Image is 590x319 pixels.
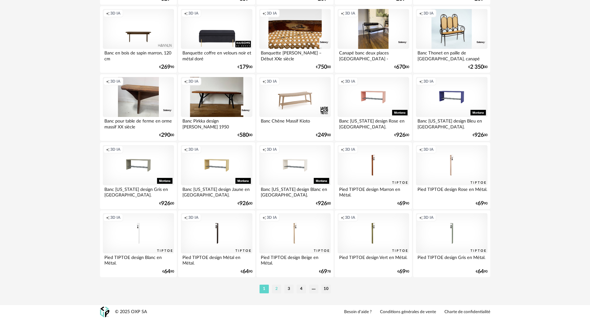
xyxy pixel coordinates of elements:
span: 3D IA [423,79,434,84]
span: Creation icon [419,11,423,16]
span: 580 [239,133,249,137]
div: Banc pour table de ferme en orme massif XX siècle [103,117,174,129]
span: 3D IA [188,215,199,220]
span: 3D IA [188,79,199,84]
span: Creation icon [106,215,110,220]
div: Pied TIPTOE design Blanc en Métal. [103,253,174,266]
span: 69 [478,201,484,206]
div: € 00 [159,201,174,206]
a: Creation icon 3D IA Pied TIPTOE design Métal en Métal. €6490 [178,210,255,277]
span: 64 [243,269,249,274]
div: € 00 [159,133,174,137]
span: 69 [321,269,327,274]
span: 3D IA [267,147,277,152]
span: 3D IA [345,11,355,16]
span: Creation icon [262,147,266,152]
div: © 2025 OXP SA [115,309,147,315]
div: € 00 [238,201,252,206]
a: Creation icon 3D IA Banquette coffre en velours noir et métal doré €17900 [178,6,255,73]
span: 179 [239,65,249,69]
span: 3D IA [110,215,120,220]
span: 64 [478,269,484,274]
a: Creation icon 3D IA Canapé banc deux places [GEOGRAPHIC_DATA] - [PERSON_NAME] €67000 [335,6,412,73]
div: € 90 [241,269,252,274]
span: 3D IA [423,147,434,152]
div: € 90 [162,269,174,274]
div: Banc [US_STATE] design Jaune en [GEOGRAPHIC_DATA]. [181,185,252,198]
span: Creation icon [419,215,423,220]
div: € 00 [316,201,331,206]
div: € 00 [394,65,409,69]
span: Creation icon [341,215,344,220]
div: Banquette [PERSON_NAME] – Début XXe siècle [259,49,330,61]
span: Creation icon [262,11,266,16]
a: Creation icon 3D IA Banc [US_STATE] design Blanc en [GEOGRAPHIC_DATA]. €92600 [256,142,333,209]
div: € 90 [397,201,409,206]
a: Creation icon 3D IA Banc en bois de sapin marron, 120 cm €26990 [100,6,177,73]
span: 69 [399,201,405,206]
div: € 00 [316,65,331,69]
span: Creation icon [262,215,266,220]
a: Creation icon 3D IA Pied TIPTOE design Beige en Métal. €6978 [256,210,333,277]
span: Creation icon [184,11,188,16]
span: Creation icon [106,147,110,152]
span: 3D IA [267,79,277,84]
span: 249 [318,133,327,137]
div: € 00 [238,133,252,137]
span: 269 [161,65,170,69]
a: Creation icon 3D IA Banc Thonet en paille de [GEOGRAPHIC_DATA], canapé Long [PERSON_NAME],... €2 ... [413,6,490,73]
div: Pied TIPTOE design Vert en Métal. [338,253,409,266]
div: € 00 [394,133,409,137]
a: Creation icon 3D IA Banc [US_STATE] design Gris en [GEOGRAPHIC_DATA]. €92600 [100,142,177,209]
span: Creation icon [419,147,423,152]
a: Creation icon 3D IA Pied TIPTOE design Rose en Métal. €6990 [413,142,490,209]
img: OXP [100,307,109,317]
span: 750 [318,65,327,69]
span: Creation icon [106,79,110,84]
li: 4 [297,285,306,293]
span: 926 [161,201,170,206]
li: 2 [272,285,281,293]
span: 3D IA [188,147,199,152]
span: 69 [399,269,405,274]
div: Banc [US_STATE] design Gris en [GEOGRAPHIC_DATA]. [103,185,174,198]
div: Pied TIPTOE design Marron en Métal. [338,185,409,198]
span: Creation icon [419,79,423,84]
span: 3D IA [345,215,355,220]
div: Banc en bois de sapin marron, 120 cm [103,49,174,61]
div: Pied TIPTOE design Rose en Métal. [416,185,487,198]
div: Banc Chêne Massif Kioto [259,117,330,129]
div: € 90 [159,65,174,69]
a: Creation icon 3D IA Banc [US_STATE] design Bleu en [GEOGRAPHIC_DATA]. €92600 [413,74,490,141]
span: Creation icon [341,147,344,152]
div: Canapé banc deux places [GEOGRAPHIC_DATA] - [PERSON_NAME] [338,49,409,61]
a: Creation icon 3D IA Pied TIPTOE design Blanc en Métal. €6490 [100,210,177,277]
span: Creation icon [341,11,344,16]
span: 926 [318,201,327,206]
a: Creation icon 3D IA Banc [US_STATE] design Jaune en [GEOGRAPHIC_DATA]. €92600 [178,142,255,209]
span: 926 [474,133,484,137]
div: € 90 [476,201,487,206]
span: 3D IA [423,11,434,16]
span: Creation icon [184,79,188,84]
span: 290 [161,133,170,137]
span: 3D IA [267,11,277,16]
div: Banc Pirkka design [PERSON_NAME] 1950 [181,117,252,129]
a: Creation icon 3D IA Banc Chêne Massif Kioto €24900 [256,74,333,141]
div: Pied TIPTOE design Gris en Métal. [416,253,487,266]
span: 3D IA [267,215,277,220]
a: Creation icon 3D IA Pied TIPTOE design Marron en Métal. €6990 [335,142,412,209]
div: Banc [US_STATE] design Bleu en [GEOGRAPHIC_DATA]. [416,117,487,129]
div: Banc Thonet en paille de [GEOGRAPHIC_DATA], canapé Long [PERSON_NAME],... [416,49,487,61]
div: € 00 [238,65,252,69]
span: Creation icon [184,215,188,220]
div: Banquette coffre en velours noir et métal doré [181,49,252,61]
div: € 00 [468,65,487,69]
div: € 90 [397,269,409,274]
li: 10 [321,285,331,293]
span: Creation icon [341,79,344,84]
a: Conditions générales de vente [380,309,436,315]
span: 3D IA [188,11,199,16]
div: Banc [US_STATE] design Blanc en [GEOGRAPHIC_DATA]. [259,185,330,198]
span: 926 [239,201,249,206]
